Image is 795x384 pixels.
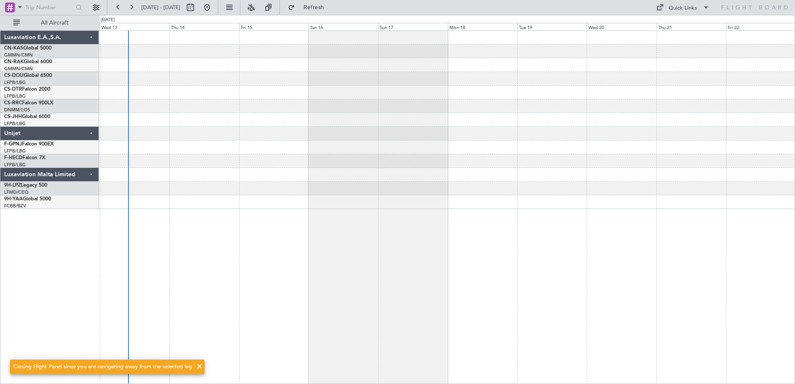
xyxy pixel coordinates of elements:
a: LFPB/LBG [4,162,26,168]
button: Quick Links [652,1,714,14]
a: CS-DTRFalcon 2000 [4,87,50,92]
span: CN-RAK [4,59,24,64]
div: Wed 13 [100,23,169,30]
a: CS-RRCFalcon 900LX [4,101,53,106]
a: F-GPNJFalcon 900EX [4,142,54,147]
div: Wed 20 [587,23,656,30]
a: LFPB/LBG [4,79,26,86]
div: Mon 18 [448,23,517,30]
a: CN-KASGlobal 5000 [4,46,52,51]
a: GMMN/CMN [4,66,33,72]
a: LFPB/LBG [4,93,26,99]
a: CS-DOUGlobal 6500 [4,73,52,78]
a: CS-JHHGlobal 6000 [4,114,50,119]
a: LFPB/LBG [4,148,26,154]
a: CN-RAKGlobal 6000 [4,59,52,64]
span: CS-DOU [4,73,24,78]
a: LFPB/LBG [4,121,26,127]
a: GMMN/CMN [4,52,33,58]
span: All Aircraft [22,20,88,26]
a: 9H-YAAGlobal 5000 [4,197,51,202]
span: CS-DTR [4,87,22,92]
span: 9H-LPZ [4,183,21,188]
a: DNMM/LOS [4,107,30,113]
span: F-GPNJ [4,142,22,147]
span: [DATE] - [DATE] [141,4,180,11]
span: 9H-YAA [4,197,23,202]
div: Fri 15 [239,23,309,30]
div: Quick Links [669,4,697,12]
div: Thu 14 [169,23,239,30]
span: CS-RRC [4,101,22,106]
a: 9H-LPZLegacy 500 [4,183,47,188]
div: [DATE] [101,17,115,24]
div: Closing Flight Panel since you are navigating away from the selected leg [13,363,192,371]
input: Trip Number [25,1,73,14]
a: LFMD/CEQ [4,189,28,195]
div: Sun 17 [378,23,447,30]
span: CS-JHH [4,114,22,119]
span: F-HECD [4,155,22,160]
div: Sat 16 [309,23,378,30]
button: All Aircraft [9,16,90,30]
div: Thu 21 [657,23,726,30]
div: Tue 19 [517,23,587,30]
span: Refresh [296,5,331,10]
button: Refresh [284,1,334,14]
a: F-HECDFalcon 7X [4,155,45,160]
a: FCBB/BZV [4,203,26,209]
span: CN-KAS [4,46,23,51]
